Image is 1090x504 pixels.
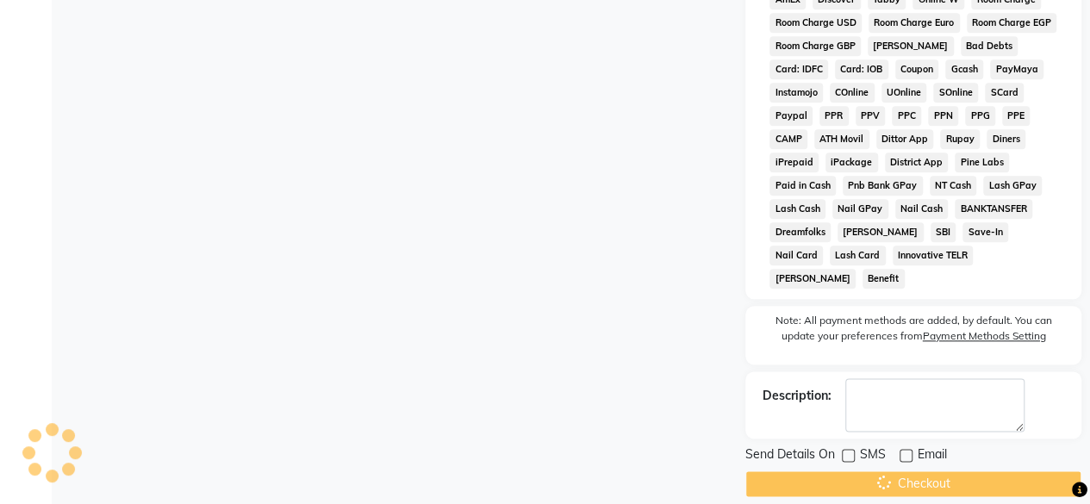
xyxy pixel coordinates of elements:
[843,176,923,196] span: Pnb Bank GPay
[930,176,977,196] span: NT Cash
[893,246,974,265] span: Innovative TELR
[856,106,886,126] span: PPV
[962,222,1008,242] span: Save-In
[895,59,939,79] span: Coupon
[983,176,1042,196] span: Lash GPay
[933,83,978,103] span: SOnline
[769,129,807,149] span: CAMP
[990,59,1043,79] span: PayMaya
[868,36,954,56] span: [PERSON_NAME]
[987,129,1025,149] span: Diners
[918,445,947,467] span: Email
[814,129,869,149] span: ATH Movil
[881,83,927,103] span: UOnline
[940,129,980,149] span: Rupay
[961,36,1018,56] span: Bad Debts
[895,199,949,219] span: Nail Cash
[769,246,823,265] span: Nail Card
[763,313,1064,351] label: Note: All payment methods are added, by default. You can update your preferences from
[819,106,849,126] span: PPR
[832,199,888,219] span: Nail GPay
[931,222,956,242] span: SBI
[769,106,813,126] span: Paypal
[892,106,921,126] span: PPC
[885,152,949,172] span: District App
[745,445,835,467] span: Send Details On
[1002,106,1031,126] span: PPE
[955,152,1009,172] span: Pine Labs
[769,36,861,56] span: Room Charge GBP
[763,387,832,405] div: Description:
[769,13,862,33] span: Room Charge USD
[967,13,1057,33] span: Room Charge EGP
[860,445,886,467] span: SMS
[965,106,995,126] span: PPG
[835,59,888,79] span: Card: IOB
[769,59,828,79] span: Card: IDFC
[825,152,878,172] span: iPackage
[955,199,1032,219] span: BANKTANSFER
[769,176,836,196] span: Paid in Cash
[985,83,1024,103] span: SCard
[928,106,958,126] span: PPN
[876,129,934,149] span: Dittor App
[863,269,905,289] span: Benefit
[869,13,960,33] span: Room Charge Euro
[945,59,983,79] span: Gcash
[769,222,831,242] span: Dreamfolks
[923,328,1046,344] label: Payment Methods Setting
[830,246,886,265] span: Lash Card
[769,83,823,103] span: Instamojo
[838,222,924,242] span: [PERSON_NAME]
[830,83,875,103] span: COnline
[769,269,856,289] span: [PERSON_NAME]
[769,199,825,219] span: Lash Cash
[769,152,819,172] span: iPrepaid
